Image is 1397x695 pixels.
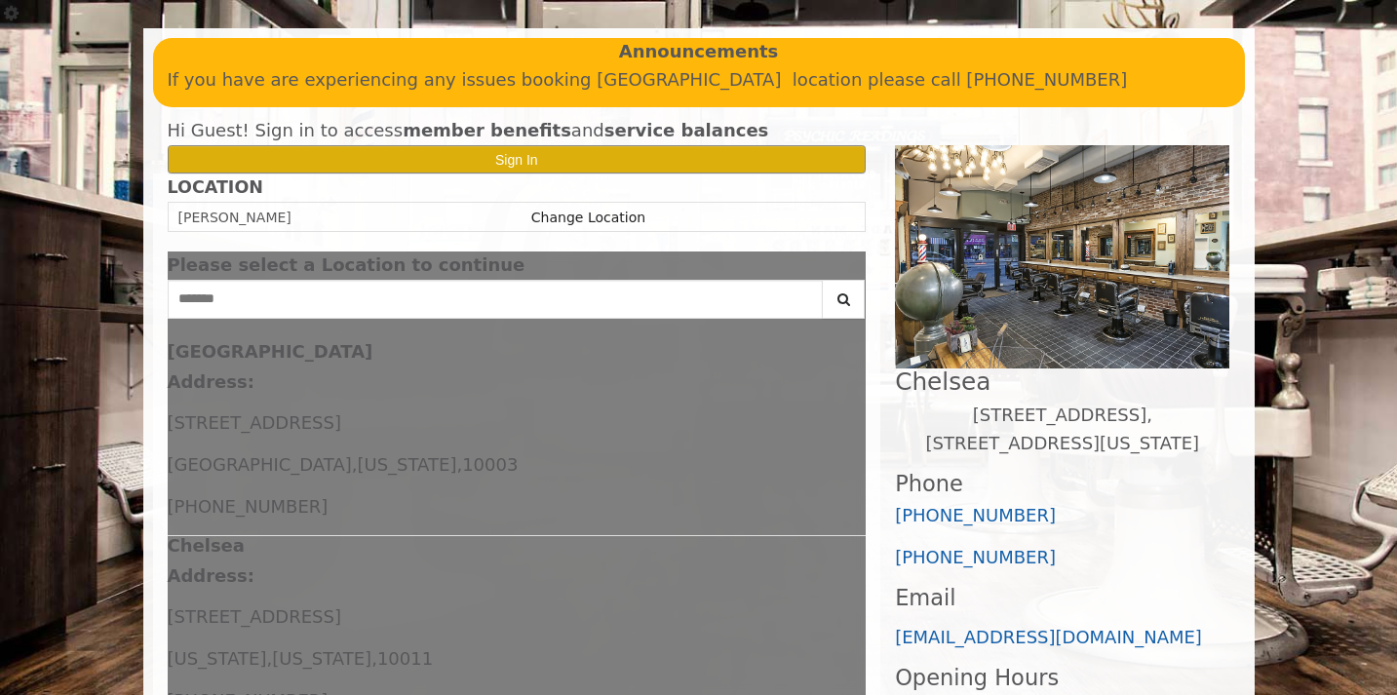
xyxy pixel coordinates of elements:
[266,648,272,669] span: ,
[895,666,1229,690] h3: Opening Hours
[604,120,769,140] b: service balances
[168,606,341,627] span: [STREET_ADDRESS]
[895,368,1229,395] h2: Chelsea
[619,38,779,66] b: Announcements
[456,454,462,475] span: ,
[168,412,341,433] span: [STREET_ADDRESS]
[371,648,377,669] span: ,
[168,648,267,669] span: [US_STATE]
[168,341,373,362] b: [GEOGRAPHIC_DATA]
[403,120,571,140] b: member benefits
[168,565,254,586] b: Address:
[895,505,1056,525] a: [PHONE_NUMBER]
[462,454,518,475] span: 10003
[168,177,263,197] b: LOCATION
[272,648,371,669] span: [US_STATE]
[168,371,254,392] b: Address:
[531,210,645,225] a: Change Location
[895,586,1229,610] h3: Email
[168,280,867,328] div: Center Select
[895,402,1229,458] p: [STREET_ADDRESS],[STREET_ADDRESS][US_STATE]
[895,547,1056,567] a: [PHONE_NUMBER]
[352,454,358,475] span: ,
[168,535,245,556] b: Chelsea
[168,496,329,517] span: [PHONE_NUMBER]
[357,454,456,475] span: [US_STATE]
[895,627,1202,647] a: [EMAIL_ADDRESS][DOMAIN_NAME]
[168,145,867,174] button: Sign In
[833,292,855,306] i: Search button
[895,472,1229,496] h3: Phone
[168,280,824,319] input: Search Center
[168,117,867,145] div: Hi Guest! Sign in to access and
[168,454,352,475] span: [GEOGRAPHIC_DATA]
[377,648,433,669] span: 10011
[178,210,291,225] span: [PERSON_NAME]
[168,254,525,275] span: Please select a Location to continue
[836,259,866,272] button: close dialog
[168,66,1230,95] p: If you have are experiencing any issues booking [GEOGRAPHIC_DATA] location please call [PHONE_NUM...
